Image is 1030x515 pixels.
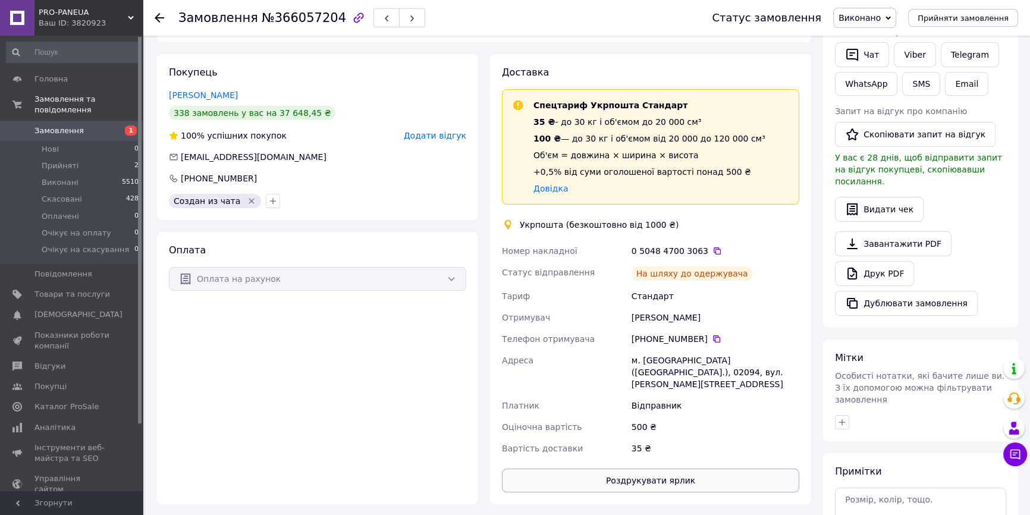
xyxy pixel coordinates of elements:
button: Видати чек [835,197,924,222]
span: Отримувач [502,313,550,322]
span: 2 [134,161,139,171]
div: Стандарт [629,285,802,307]
div: м. [GEOGRAPHIC_DATA] ([GEOGRAPHIC_DATA].), 02094, вул. [PERSON_NAME][STREET_ADDRESS] [629,350,802,395]
span: Очікує на скасування [42,244,129,255]
button: Чат [835,42,889,67]
div: Ваш ID: 3820923 [39,18,143,29]
span: Замовлення [178,11,258,25]
span: Інструменти веб-майстра та SEO [34,442,110,464]
span: [EMAIL_ADDRESS][DOMAIN_NAME] [181,152,326,162]
button: Дублювати замовлення [835,291,978,316]
button: Скопіювати запит на відгук [835,122,996,147]
span: 5510 [122,177,139,188]
span: Каталог ProSale [34,401,99,412]
span: Виконано [839,13,881,23]
button: SMS [902,72,940,96]
input: Пошук [6,42,140,63]
a: Друк PDF [835,261,914,286]
div: Укрпошта (безкоштовно від 1000 ₴) [517,219,682,231]
div: — до 30 кг і об'ємом від 20 000 до 120 000 см³ [533,133,765,145]
span: Прийняти замовлення [918,14,1009,23]
a: Telegram [941,42,999,67]
span: Повідомлення [34,269,92,280]
div: На шляху до одержувача [632,266,753,281]
span: 0 [134,211,139,222]
span: 1 [125,125,137,136]
div: [PHONE_NUMBER] [632,333,799,345]
div: 500 ₴ [629,416,802,438]
button: Роздрукувати ярлик [502,469,799,492]
div: [PHONE_NUMBER] [180,172,258,184]
span: Платник [502,401,539,410]
span: Очікує на оплату [42,228,111,238]
span: Мітки [835,352,863,363]
span: Оплата [169,244,206,256]
span: Запит на відгук про компанію [835,106,967,116]
span: Оціночна вартість [502,422,582,432]
span: Примітки [835,466,881,477]
span: Товари та послуги [34,289,110,300]
a: Завантажити PDF [835,231,952,256]
span: 0 [134,144,139,155]
span: Телефон отримувача [502,334,595,344]
span: Показники роботи компанії [34,330,110,351]
span: Управління сайтом [34,473,110,495]
a: Viber [894,42,935,67]
a: [PERSON_NAME] [169,90,238,100]
span: Прийняті [42,161,78,171]
span: Покупці [34,381,67,392]
span: 0 [134,228,139,238]
svg: Видалити мітку [247,196,256,206]
span: Доставка [502,67,549,78]
span: 35 ₴ [533,117,555,127]
span: Нові [42,144,59,155]
span: №366057204 [262,11,346,25]
div: 35 ₴ [629,438,802,459]
div: [PERSON_NAME] [629,307,802,328]
span: Вартість доставки [502,444,583,453]
span: Замовлення [34,125,84,136]
div: успішних покупок [169,130,287,142]
span: Замовлення та повідомлення [34,94,143,115]
button: Чат з покупцем [1003,442,1027,466]
span: Создан из чата [174,196,240,206]
span: Покупець [169,67,218,78]
a: WhatsApp [835,72,897,96]
span: Виконані [42,177,78,188]
div: Об'єм = довжина × ширина × висота [533,149,765,161]
span: 100% [181,131,205,140]
div: Повернутися назад [155,12,164,24]
span: У вас є 28 днів, щоб відправити запит на відгук покупцеві, скопіювавши посилання. [835,153,1002,186]
span: Особисті нотатки, які бачите лише ви. З їх допомогою можна фільтрувати замовлення [835,371,1004,404]
span: 100 ₴ [533,134,561,143]
span: Головна [34,74,68,84]
span: Аналітика [34,422,76,433]
span: Статус відправлення [502,268,595,277]
span: Номер накладної [502,246,577,256]
span: 0 [134,244,139,255]
span: Спецтариф Укрпошта Стандарт [533,101,687,110]
button: Email [945,72,988,96]
div: +0,5% від суми оголошеної вартості понад 500 ₴ [533,166,765,178]
div: Відправник [629,395,802,416]
div: Статус замовлення [712,12,821,24]
span: Написати покупцеві [835,27,924,36]
a: Довідка [533,184,568,193]
span: Додати відгук [404,131,466,140]
div: 338 замовлень у вас на 37 648,45 ₴ [169,106,335,120]
span: 428 [126,194,139,205]
div: - до 30 кг і об'ємом до 20 000 см³ [533,116,765,128]
div: 0 5048 4700 3063 [632,245,799,257]
span: Тариф [502,291,530,301]
span: Адреса [502,356,533,365]
span: [DEMOGRAPHIC_DATA] [34,309,123,320]
span: Оплачені [42,211,79,222]
span: PRO-PANEUA [39,7,128,18]
span: Відгуки [34,361,65,372]
span: Скасовані [42,194,82,205]
button: Прийняти замовлення [908,9,1018,27]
